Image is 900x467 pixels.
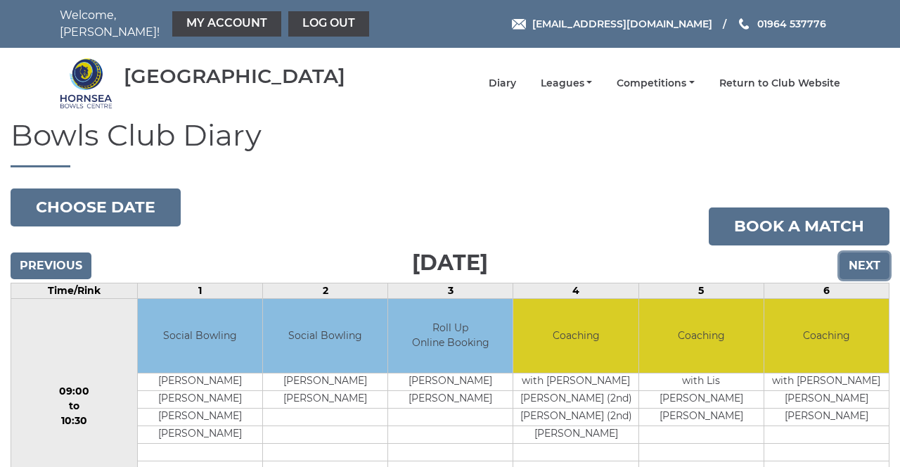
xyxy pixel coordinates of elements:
[263,373,387,390] td: [PERSON_NAME]
[639,390,764,408] td: [PERSON_NAME]
[840,252,889,279] input: Next
[764,408,889,426] td: [PERSON_NAME]
[138,408,262,426] td: [PERSON_NAME]
[388,373,513,390] td: [PERSON_NAME]
[263,299,387,373] td: Social Bowling
[532,18,712,30] span: [EMAIL_ADDRESS][DOMAIN_NAME]
[138,426,262,443] td: [PERSON_NAME]
[11,252,91,279] input: Previous
[757,18,826,30] span: 01964 537776
[513,299,638,373] td: Coaching
[639,373,764,390] td: with Lis
[288,11,369,37] a: Log out
[172,11,281,37] a: My Account
[764,373,889,390] td: with [PERSON_NAME]
[11,283,138,299] td: Time/Rink
[709,207,889,245] a: Book a match
[764,283,889,299] td: 6
[513,408,638,426] td: [PERSON_NAME] (2nd)
[263,283,388,299] td: 2
[764,390,889,408] td: [PERSON_NAME]
[489,77,516,90] a: Diary
[764,299,889,373] td: Coaching
[639,408,764,426] td: [PERSON_NAME]
[124,65,345,87] div: [GEOGRAPHIC_DATA]
[60,7,373,41] nav: Welcome, [PERSON_NAME]!
[639,299,764,373] td: Coaching
[138,373,262,390] td: [PERSON_NAME]
[513,283,638,299] td: 4
[737,16,826,32] a: Phone us 01964 537776
[137,283,262,299] td: 1
[513,373,638,390] td: with [PERSON_NAME]
[513,426,638,443] td: [PERSON_NAME]
[388,283,513,299] td: 3
[11,188,181,226] button: Choose date
[60,57,112,110] img: Hornsea Bowls Centre
[388,299,513,373] td: Roll Up Online Booking
[512,16,712,32] a: Email [EMAIL_ADDRESS][DOMAIN_NAME]
[138,390,262,408] td: [PERSON_NAME]
[719,77,840,90] a: Return to Club Website
[541,77,593,90] a: Leagues
[388,390,513,408] td: [PERSON_NAME]
[11,119,889,167] h1: Bowls Club Diary
[263,390,387,408] td: [PERSON_NAME]
[138,299,262,373] td: Social Bowling
[739,18,749,30] img: Phone us
[617,77,695,90] a: Competitions
[638,283,764,299] td: 5
[512,19,526,30] img: Email
[513,390,638,408] td: [PERSON_NAME] (2nd)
